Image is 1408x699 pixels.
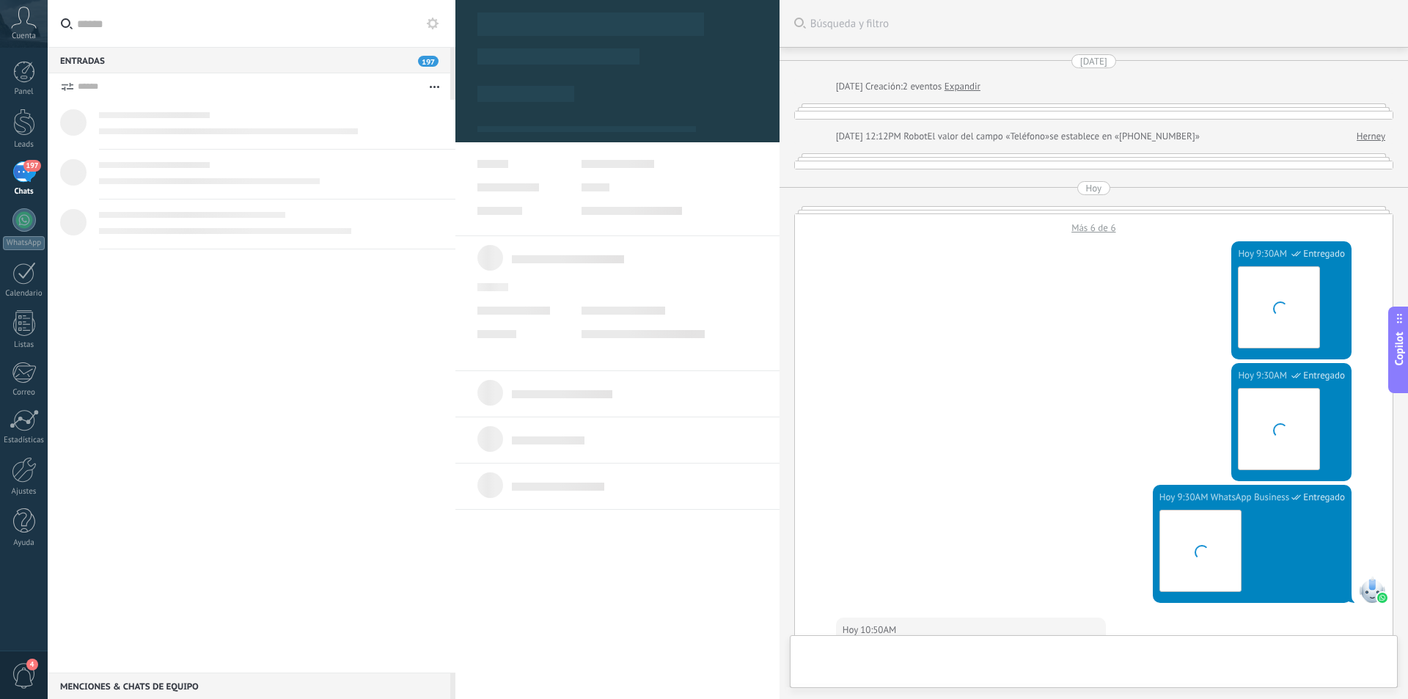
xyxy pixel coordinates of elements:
[48,673,450,699] div: Menciones & Chats de equipo
[3,140,45,150] div: Leads
[836,129,903,144] div: [DATE] 12:12PM
[836,79,980,94] div: Creación:
[1049,129,1200,144] span: se establece en «[PHONE_NUMBER]»
[26,659,38,670] span: 4
[1303,368,1345,383] span: Entregado
[3,87,45,97] div: Panel
[1211,490,1290,505] span: WhatsApp Business
[945,79,980,94] a: Expandir
[1080,54,1107,68] div: [DATE]
[418,56,439,67] span: 197
[1238,246,1289,261] div: Hoy 9:30AM
[903,79,942,94] span: 2 eventos
[3,187,45,197] div: Chats
[1159,490,1211,505] div: Hoy 9:30AM
[928,129,1050,144] span: El valor del campo «Teléfono»
[3,236,45,250] div: WhatsApp
[3,538,45,548] div: Ayuda
[1303,246,1345,261] span: Entregado
[3,289,45,299] div: Calendario
[12,32,36,41] span: Cuenta
[903,130,927,142] span: Robot
[3,436,45,445] div: Estadísticas
[48,47,450,73] div: Entradas
[1357,129,1385,144] a: Herney
[23,160,40,172] span: 197
[1086,181,1102,195] div: Hoy
[843,623,899,637] div: Hoy 10:50AM
[1377,593,1387,603] img: waba.svg
[419,73,450,100] button: Más
[836,79,865,94] div: [DATE]
[3,487,45,497] div: Ajustes
[1238,368,1289,383] div: Hoy 9:30AM
[3,388,45,398] div: Correo
[810,17,1393,31] span: Búsqueda y filtro
[795,214,1393,234] div: Más 6 de 6
[1359,577,1385,603] span: WhatsApp Business
[1392,332,1407,365] span: Copilot
[3,340,45,350] div: Listas
[1303,490,1345,505] span: Entregado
